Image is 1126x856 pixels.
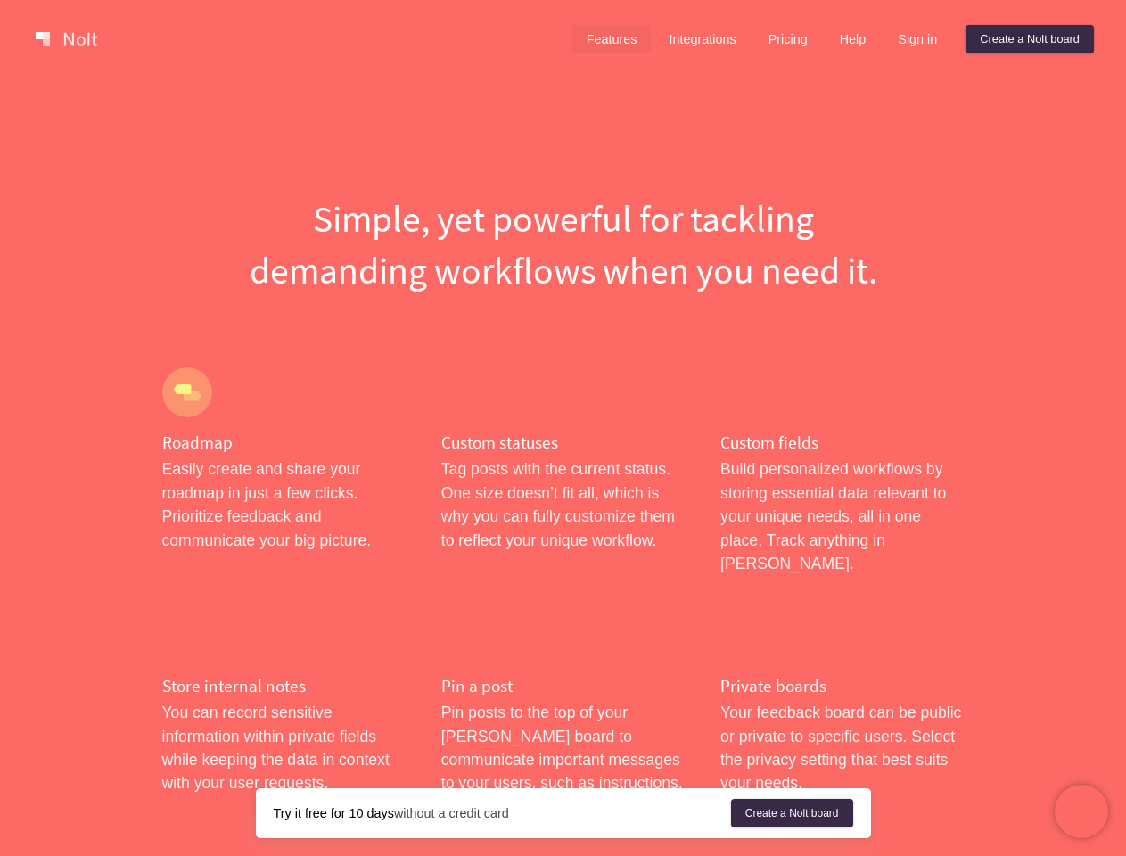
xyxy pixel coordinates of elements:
[654,25,750,53] a: Integrations
[754,25,822,53] a: Pricing
[441,432,685,454] h4: Custom statuses
[1055,785,1108,838] iframe: Chatra live chat
[720,675,964,697] h4: Private boards
[441,701,685,819] p: Pin posts to the top of your [PERSON_NAME] board to communicate important messages to your users,...
[720,701,964,795] p: Your feedback board can be public or private to specific users. Select the privacy setting that b...
[162,701,406,795] p: You can record sensitive information within private fields while keeping the data in context with...
[162,457,406,552] p: Easily create and share your roadmap in just a few clicks. Prioritize feedback and communicate yo...
[162,675,406,697] h4: Store internal notes
[720,457,964,575] p: Build personalized workflows by storing essential data relevant to your unique needs, all in one ...
[720,432,964,454] h4: Custom fields
[162,432,406,454] h4: Roadmap
[826,25,881,53] a: Help
[441,457,685,552] p: Tag posts with the current status. One size doesn’t fit all, which is why you can fully customize...
[274,806,394,820] strong: Try it free for 10 days
[731,799,853,827] a: Create a Nolt board
[162,193,965,296] h1: Simple, yet powerful for tackling demanding workflows when you need it.
[274,804,731,822] div: without a credit card
[966,25,1094,53] a: Create a Nolt board
[884,25,951,53] a: Sign in
[572,25,652,53] a: Features
[441,675,685,697] h4: Pin a post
